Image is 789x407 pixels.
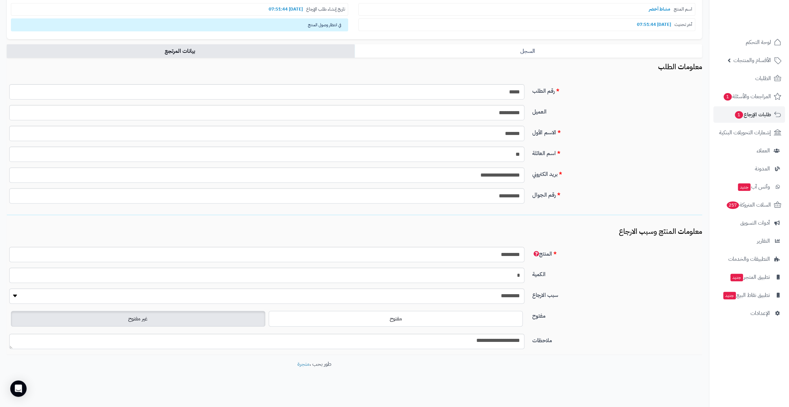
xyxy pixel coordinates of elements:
[306,6,345,13] span: تاريخ إنشاء طلب الإرجاع
[713,179,785,195] a: وآتس آبجديد
[7,63,702,71] h3: معلومات الطلب
[355,44,702,58] a: السجل
[297,360,310,368] a: متجرة
[743,5,783,19] img: logo-2.png
[532,250,552,258] span: المنتج
[746,37,771,47] span: لوحة التحكم
[530,334,705,345] label: ملاحظات
[7,228,702,236] h3: معلومات المنتج وسبب الارجاع
[719,128,771,137] span: إشعارات التحويلات البنكية
[755,164,770,174] span: المدونة
[530,147,705,157] label: اسم العائلة
[7,44,355,58] a: بيانات المرتجع
[645,6,674,12] b: مشاط أخضر
[713,305,785,321] a: الإعدادات
[755,74,771,83] span: الطلبات
[723,292,736,299] span: جديد
[734,110,771,119] span: طلبات الإرجاع
[757,236,770,246] span: التقارير
[726,200,771,210] span: السلات المتروكة
[733,56,771,65] span: الأقسام والمنتجات
[713,124,785,141] a: إشعارات التحويلات البنكية
[530,268,705,278] label: الكمية
[530,167,705,178] label: بريد الكتروني
[738,183,750,191] span: جديد
[10,380,27,397] div: Open Intercom Messenger
[724,93,732,101] span: 1
[713,70,785,87] a: الطلبات
[389,315,402,323] span: مفتوح
[713,142,785,159] a: العملاء
[674,6,692,13] span: اسم المنتج
[530,288,705,299] label: سبب الارجاع
[713,88,785,105] a: المراجعات والأسئلة1
[265,6,306,12] b: [DATE] 07:51:44
[713,197,785,213] a: السلات المتروكة257
[723,290,770,300] span: تطبيق نقاط البيع
[730,272,770,282] span: تطبيق المتجر
[713,269,785,285] a: تطبيق المتجرجديد
[757,146,770,155] span: العملاء
[750,308,770,318] span: الإعدادات
[713,106,785,123] a: طلبات الإرجاع1
[530,188,705,199] label: رقم الجوال
[713,233,785,249] a: التقارير
[713,161,785,177] a: المدونة
[727,201,739,209] span: 257
[530,126,705,137] label: الاسم الأول
[735,111,743,119] span: 1
[11,18,348,31] span: في انتظار وصول المنتج
[713,251,785,267] a: التطبيقات والخدمات
[530,84,705,95] label: رقم الطلب
[674,21,692,28] span: آخر تحديث
[740,218,770,228] span: أدوات التسويق
[737,182,770,192] span: وآتس آب
[530,105,705,116] label: العميل
[530,309,705,320] label: مفتوح
[713,34,785,50] a: لوحة التحكم
[730,274,743,281] span: جديد
[713,287,785,303] a: تطبيق نقاط البيعجديد
[723,92,771,101] span: المراجعات والأسئلة
[128,315,148,323] span: غير مفتوح
[634,21,674,28] b: [DATE] 07:51:44
[713,215,785,231] a: أدوات التسويق
[728,254,770,264] span: التطبيقات والخدمات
